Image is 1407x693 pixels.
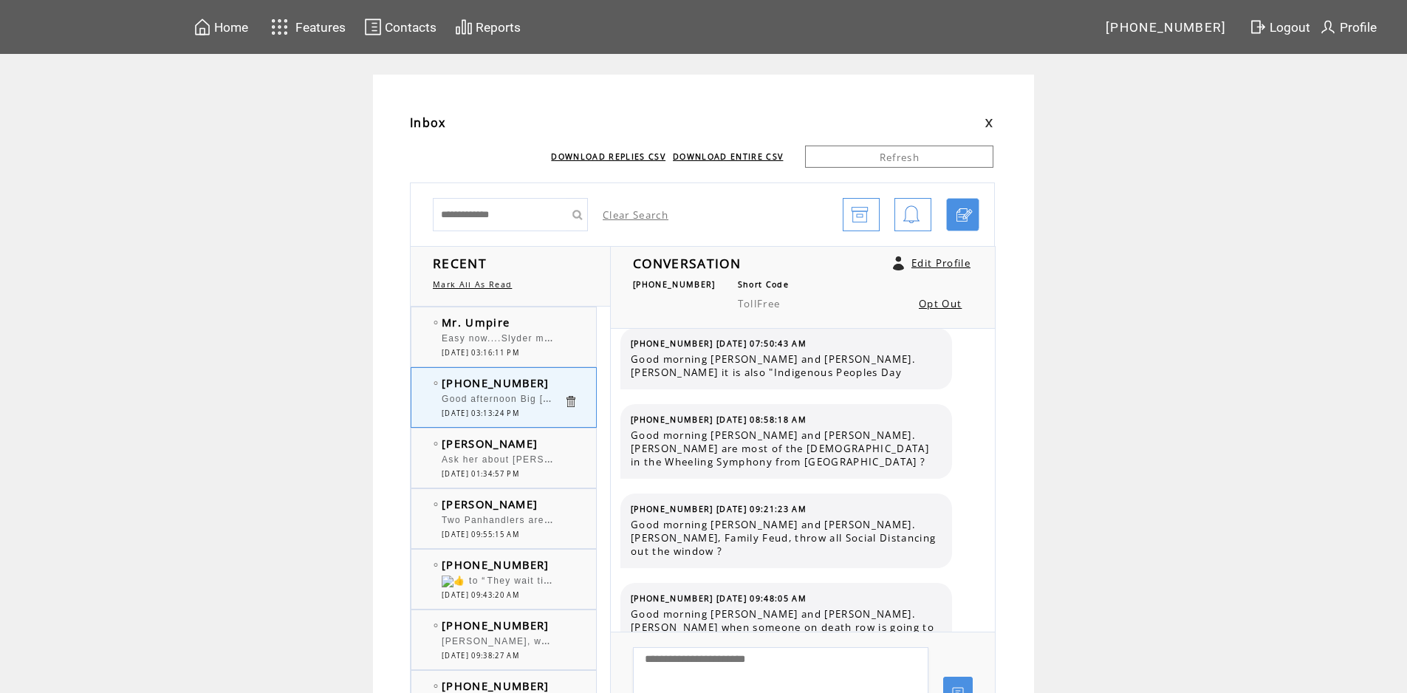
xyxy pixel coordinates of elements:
[434,502,438,506] img: bulletEmpty.png
[442,390,1047,405] span: Good afternoon Big [PERSON_NAME] and Big [PERSON_NAME]. [PERSON_NAME] do you use a Box or [MEDICA...
[442,496,538,511] span: [PERSON_NAME]
[364,18,382,36] img: contacts.svg
[362,16,439,38] a: Contacts
[267,15,292,39] img: features.svg
[434,321,438,324] img: bulletEmpty.png
[433,279,512,290] a: Mark All As Read
[1317,16,1379,38] a: Profile
[194,18,211,36] img: home.svg
[442,451,795,465] span: Ask her about [PERSON_NAME] comments on [PERSON_NAME] [DATE].
[442,511,1095,526] span: Two Panhandlers are still there with no signs, peeps in cars still hand out money, drivers know w...
[631,593,807,604] span: [PHONE_NUMBER] [DATE] 09:48:05 AM
[1249,18,1267,36] img: exit.svg
[631,504,807,514] span: [PHONE_NUMBER] [DATE] 09:21:23 AM
[603,208,668,222] a: Clear Search
[442,436,538,451] span: [PERSON_NAME]
[434,684,438,688] img: bulletEmpty.png
[633,279,716,290] span: [PHONE_NUMBER]
[893,256,904,270] a: Click to edit user profile
[738,297,781,310] span: TollFree
[738,279,789,290] span: Short Code
[1270,20,1310,35] span: Logout
[453,16,523,38] a: Reports
[442,651,519,660] span: [DATE] 09:38:27 AM
[631,338,807,349] span: [PHONE_NUMBER] [DATE] 07:50:43 AM
[442,618,550,632] span: [PHONE_NUMBER]
[851,199,869,232] img: archive.png
[1247,16,1317,38] a: Logout
[442,315,510,330] span: Mr. Umpire
[476,20,521,35] span: Reports
[442,409,519,418] span: [DATE] 03:13:24 PM
[295,20,346,35] span: Features
[919,297,962,310] a: Opt Out
[1106,20,1227,35] span: [PHONE_NUMBER]
[214,20,248,35] span: Home
[442,375,550,390] span: [PHONE_NUMBER]
[264,13,348,41] a: Features
[911,256,970,270] a: Edit Profile
[434,624,438,627] img: bulletEmpty.png
[191,16,250,38] a: Home
[442,348,519,358] span: [DATE] 03:16:11 PM
[805,146,993,168] a: Refresh
[385,20,437,35] span: Contacts
[442,576,465,587] img: 👍
[631,414,807,425] span: [PHONE_NUMBER] [DATE] 08:58:18 AM
[455,18,473,36] img: chart.svg
[442,678,550,693] span: [PHONE_NUMBER]
[434,381,438,385] img: bulletEmpty.png
[631,607,941,660] span: Good morning [PERSON_NAME] and [PERSON_NAME]. [PERSON_NAME] when someone on death row is going to...
[442,469,519,479] span: [DATE] 01:34:57 PM
[1340,20,1377,35] span: Profile
[631,429,941,468] span: Good morning [PERSON_NAME] and [PERSON_NAME]. [PERSON_NAME] are most of the [DEMOGRAPHIC_DATA] in...
[434,563,438,567] img: bulletEmpty.png
[442,330,992,344] span: Easy now....Slyder might have wanted to push the button when you said you are really good with yo...
[1319,18,1337,36] img: profile.svg
[442,530,519,539] span: [DATE] 09:55:15 AM
[410,115,446,131] span: Inbox
[551,151,665,162] a: DOWNLOAD REPLIES CSV
[903,199,920,232] img: bell.png
[673,151,783,162] a: DOWNLOAD ENTIRE CSV
[442,590,519,600] span: [DATE] 09:43:20 AM
[442,557,550,572] span: [PHONE_NUMBER]
[633,254,741,272] span: CONVERSATION
[434,442,438,445] img: bulletEmpty.png
[631,518,941,558] span: Good morning [PERSON_NAME] and [PERSON_NAME]. [PERSON_NAME], Family Feud, throw all Social Distan...
[631,352,941,379] span: Good morning [PERSON_NAME] and [PERSON_NAME]. [PERSON_NAME] it is also "Indigenous Peoples Day
[566,198,588,231] input: Submit
[433,254,487,272] span: RECENT
[564,395,578,409] a: Click to delete these messgaes
[946,198,979,231] a: Click to start a chat with mobile number by SMS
